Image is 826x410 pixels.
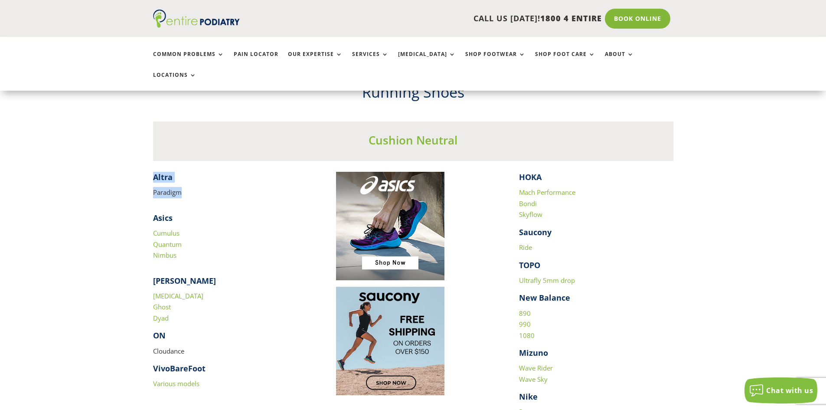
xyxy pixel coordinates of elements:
strong: [PERSON_NAME] [153,276,216,286]
a: About [605,51,634,70]
a: Book Online [605,9,670,29]
a: 890 [519,309,531,318]
a: Skyflow [519,210,542,219]
p: Paradigm [153,187,307,198]
a: Wave Rider [519,364,553,372]
span: 1800 4 ENTIRE [540,13,602,23]
strong: Mizuno [519,348,548,358]
h3: Cushion Neutral [153,132,673,152]
a: Common Problems [153,51,224,70]
a: 1080 [519,331,535,340]
strong: Nike [519,391,538,402]
a: Quantum [153,240,182,249]
a: [MEDICAL_DATA] [398,51,456,70]
a: Nimbus [153,251,176,259]
strong: New Balance [519,292,570,303]
img: Image to click to buy ASIC shoes online [336,172,444,280]
a: Shop Foot Care [535,51,595,70]
strong: ON [153,330,166,341]
img: logo (1) [153,10,240,28]
a: 990 [519,320,531,328]
a: Entire Podiatry [153,21,240,30]
strong: VivoBareFoot [153,363,206,374]
strong: Asics [153,213,173,223]
a: Ride [519,243,532,252]
strong: Altra [153,172,173,182]
a: Ghost [153,302,171,311]
a: [MEDICAL_DATA] [153,292,203,300]
a: Our Expertise [288,51,343,70]
a: Wave Sky [519,375,548,384]
a: Pain Locator [234,51,278,70]
a: Mach Performance [519,188,575,197]
strong: HOKA [519,172,542,182]
h2: Running Shoes [153,82,673,107]
p: Cloudance [153,346,307,364]
p: CALL US [DATE]! [273,13,602,24]
a: Locations [153,72,196,91]
a: Bondi [519,199,537,208]
a: Shop Footwear [465,51,526,70]
a: Cumulus [153,229,180,237]
h4: ​ [153,172,307,187]
strong: TOPO [519,260,540,270]
a: Various models [153,379,199,388]
a: Ultrafly 5mm drop [519,276,575,285]
a: Services [352,51,389,70]
strong: Saucony [519,227,552,237]
a: Dyad [153,314,169,322]
span: Chat with us [766,386,813,395]
button: Chat with us [744,377,817,403]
